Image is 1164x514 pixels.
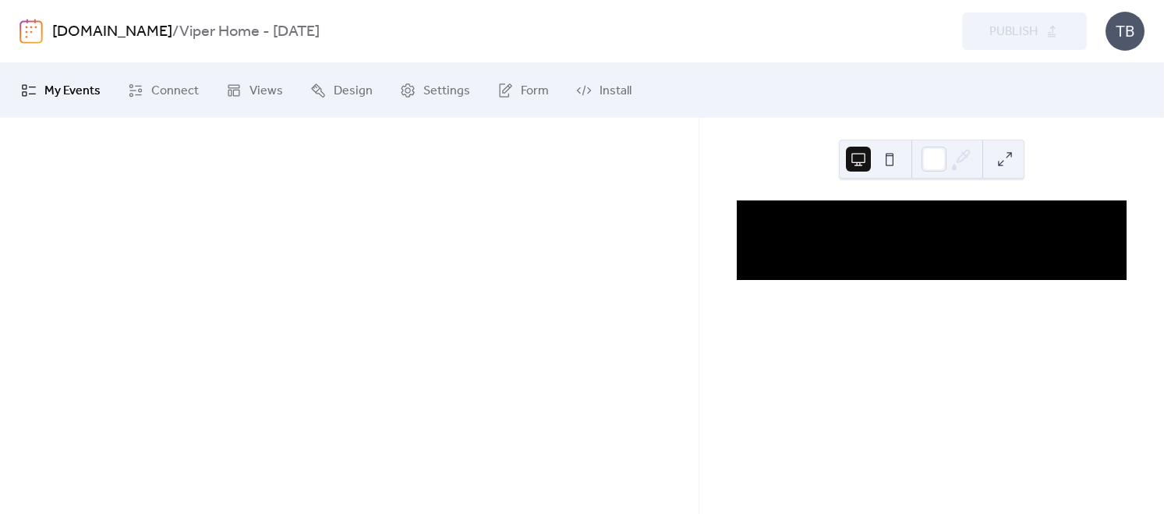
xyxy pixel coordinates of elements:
a: Settings [388,69,482,112]
div: TB [1106,12,1145,51]
a: Design [299,69,384,112]
span: My Events [44,82,101,101]
span: Design [334,82,373,101]
b: Viper Home - [DATE] [179,17,320,47]
span: Install [600,82,632,101]
span: Settings [423,82,470,101]
a: Form [486,69,561,112]
span: Connect [151,82,199,101]
span: Form [521,82,549,101]
span: Views [249,82,283,101]
b: / [172,17,179,47]
a: My Events [9,69,112,112]
a: Connect [116,69,211,112]
img: logo [19,19,43,44]
a: Install [564,69,643,112]
a: Views [214,69,295,112]
a: [DOMAIN_NAME] [52,17,172,47]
